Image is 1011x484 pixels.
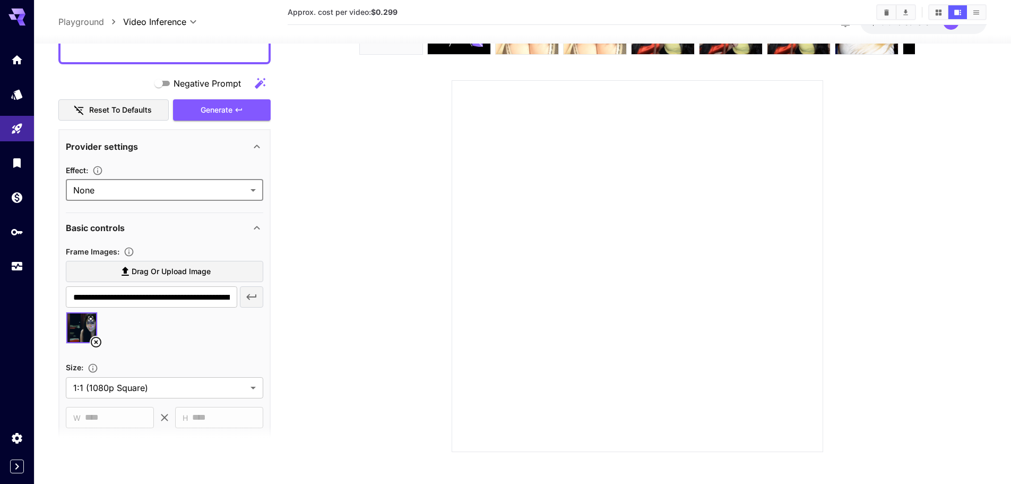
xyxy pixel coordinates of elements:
[11,431,23,445] div: Settings
[58,99,169,121] button: Reset to defaults
[173,99,271,121] button: Generate
[11,53,23,66] div: Home
[929,5,948,19] button: Show videos in grid view
[58,15,123,28] nav: breadcrumb
[83,363,102,373] button: Adjust the dimensions of the generated image by specifying its width and height in pixels, or sel...
[11,88,23,101] div: Models
[11,156,23,169] div: Library
[66,133,263,159] div: Provider settings
[174,77,241,90] span: Negative Prompt
[73,184,246,197] span: None
[119,247,139,257] button: Upload frame images.
[11,122,23,135] div: Playground
[132,265,211,278] span: Drag or upload image
[371,7,398,16] b: $0.299
[11,225,23,239] div: API Keys
[896,5,915,19] button: Download All
[877,5,896,19] button: Clear videos
[928,4,987,20] div: Show videos in grid viewShow videos in video viewShow videos in list view
[288,7,398,16] span: Approx. cost per video:
[871,18,897,27] span: $43.91
[10,460,24,473] button: Expand sidebar
[73,411,81,423] span: W
[201,103,232,116] span: Generate
[948,5,967,19] button: Show videos in video view
[876,4,916,20] div: Clear videosDownload All
[11,260,23,273] div: Usage
[66,247,119,256] span: Frame Images :
[66,165,88,174] span: Effect :
[58,15,104,28] a: Playground
[73,381,246,394] span: 1:1 (1080p Square)
[66,215,263,240] div: Basic controls
[66,261,263,283] label: Drag or upload image
[123,15,186,28] span: Video Inference
[66,221,125,234] p: Basic controls
[11,191,23,204] div: Wallet
[897,18,935,27] span: credits left
[66,140,138,152] p: Provider settings
[66,363,83,372] span: Size :
[183,411,188,423] span: H
[967,5,986,19] button: Show videos in list view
